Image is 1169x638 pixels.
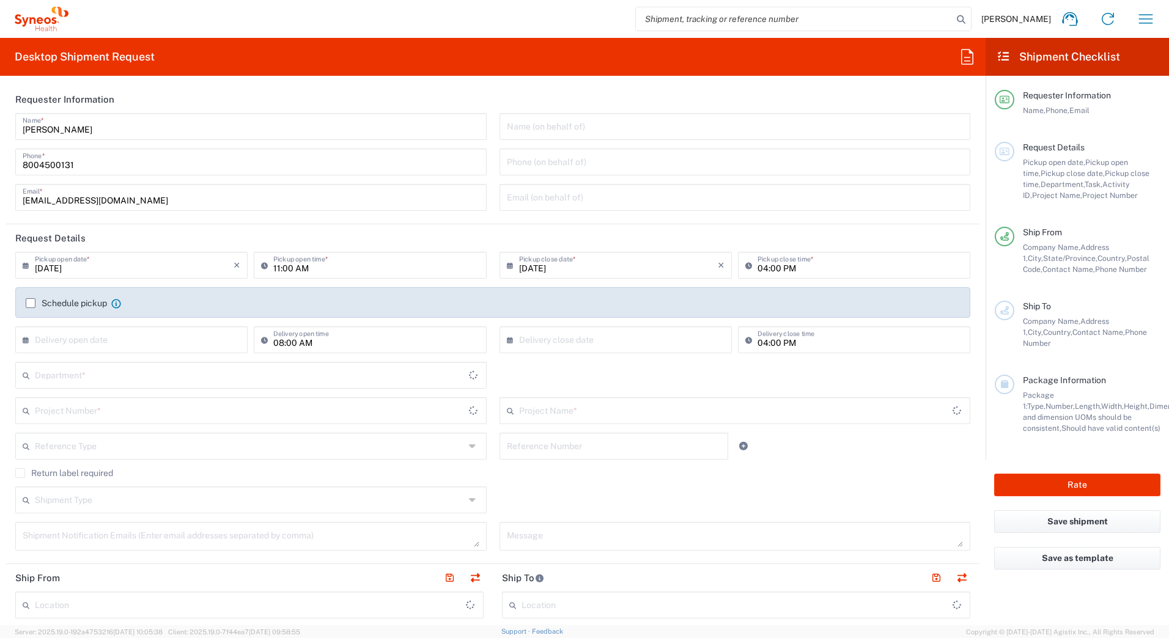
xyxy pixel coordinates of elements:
[502,572,544,584] h2: Ship To
[1085,180,1102,189] span: Task,
[1042,265,1095,274] span: Contact Name,
[1045,402,1075,411] span: Number,
[1023,317,1080,326] span: Company Name,
[1043,254,1097,263] span: State/Province,
[1095,265,1147,274] span: Phone Number
[26,298,107,308] label: Schedule pickup
[994,510,1160,533] button: Save shipment
[994,547,1160,570] button: Save as template
[718,255,725,275] i: ×
[1023,106,1045,115] span: Name,
[168,628,300,636] span: Client: 2025.19.0-7f44ea7
[1097,254,1127,263] span: Country,
[1027,402,1045,411] span: Type,
[981,13,1051,24] span: [PERSON_NAME]
[15,468,113,478] label: Return label required
[15,628,163,636] span: Server: 2025.19.0-192a4753216
[113,628,163,636] span: [DATE] 10:05:38
[1023,227,1062,237] span: Ship From
[997,50,1120,64] h2: Shipment Checklist
[994,474,1160,496] button: Rate
[15,232,86,244] h2: Request Details
[1069,106,1090,115] span: Email
[501,628,532,635] a: Support
[1023,301,1051,311] span: Ship To
[1041,169,1105,178] span: Pickup close date,
[1023,243,1080,252] span: Company Name,
[1023,142,1085,152] span: Request Details
[1061,424,1160,433] span: Should have valid content(s)
[1023,158,1085,167] span: Pickup open date,
[1023,90,1111,100] span: Requester Information
[1082,191,1138,200] span: Project Number
[234,255,240,275] i: ×
[1124,402,1149,411] span: Height,
[1023,391,1054,411] span: Package 1:
[636,7,953,31] input: Shipment, tracking or reference number
[966,626,1154,637] span: Copyright © [DATE]-[DATE] Agistix Inc., All Rights Reserved
[1023,375,1106,385] span: Package Information
[1101,402,1124,411] span: Width,
[1045,106,1069,115] span: Phone,
[15,572,60,584] h2: Ship From
[1072,328,1125,337] span: Contact Name,
[1041,180,1085,189] span: Department,
[15,94,114,106] h2: Requester Information
[249,628,300,636] span: [DATE] 09:58:55
[1028,254,1043,263] span: City,
[15,50,155,64] h2: Desktop Shipment Request
[1043,328,1072,337] span: Country,
[1028,328,1043,337] span: City,
[1032,191,1082,200] span: Project Name,
[1075,402,1101,411] span: Length,
[735,438,752,455] a: Add Reference
[532,628,563,635] a: Feedback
